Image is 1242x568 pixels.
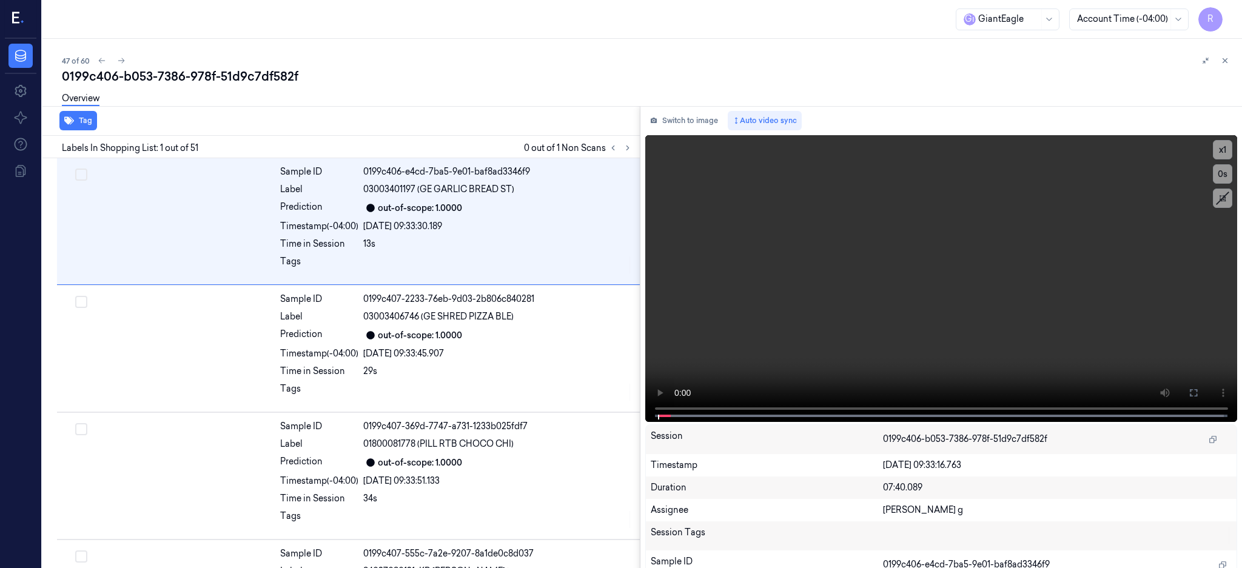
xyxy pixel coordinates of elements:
[280,455,358,470] div: Prediction
[651,504,883,516] div: Assignee
[883,459,1232,472] div: [DATE] 09:33:16.763
[280,438,358,450] div: Label
[651,459,883,472] div: Timestamp
[280,492,358,505] div: Time in Session
[1213,140,1232,159] button: x1
[75,169,87,181] button: Select row
[280,475,358,487] div: Timestamp (-04:00)
[62,92,99,106] a: Overview
[75,296,87,308] button: Select row
[363,475,633,487] div: [DATE] 09:33:51.133
[59,111,97,130] button: Tag
[363,293,633,306] div: 0199c407-2233-76eb-9d03-2b806c840281
[363,220,633,233] div: [DATE] 09:33:30.189
[62,142,198,155] span: Labels In Shopping List: 1 out of 51
[363,347,633,360] div: [DATE] 09:33:45.907
[280,220,358,233] div: Timestamp (-04:00)
[883,504,1232,516] div: [PERSON_NAME] g
[651,430,883,449] div: Session
[75,423,87,435] button: Select row
[62,56,90,66] span: 47 of 60
[363,547,633,560] div: 0199c407-555c-7a2e-9207-8a1de0c8d037
[1213,164,1232,184] button: 0s
[964,13,976,25] span: G i
[378,456,462,469] div: out-of-scope: 1.0000
[280,238,358,250] div: Time in Session
[524,141,635,155] span: 0 out of 1 Non Scans
[280,420,358,433] div: Sample ID
[363,365,633,378] div: 29s
[1198,7,1223,32] button: R
[280,383,358,402] div: Tags
[280,293,358,306] div: Sample ID
[651,526,883,546] div: Session Tags
[363,183,514,196] span: 03003401197 (GE GARLIC BREAD ST)
[280,165,358,178] div: Sample ID
[363,438,514,450] span: 01800081778 (PILL RTB CHOCO CHI)
[883,433,1047,446] span: 0199c406-b053-7386-978f-51d9c7df582f
[280,347,358,360] div: Timestamp (-04:00)
[280,328,358,342] div: Prediction
[363,420,633,433] div: 0199c407-369d-7747-a731-1233b025fdf7
[363,238,633,250] div: 13s
[728,111,802,130] button: Auto video sync
[651,481,883,494] div: Duration
[363,492,633,505] div: 34s
[363,310,514,323] span: 03003406746 (GE SHRED PIZZA BLE)
[280,183,358,196] div: Label
[363,165,633,178] div: 0199c406-e4cd-7ba5-9e01-baf8ad3346f9
[280,201,358,215] div: Prediction
[378,329,462,342] div: out-of-scope: 1.0000
[645,111,723,130] button: Switch to image
[280,365,358,378] div: Time in Session
[280,547,358,560] div: Sample ID
[883,481,1232,494] div: 07:40.089
[378,202,462,215] div: out-of-scope: 1.0000
[280,310,358,323] div: Label
[75,550,87,563] button: Select row
[280,255,358,275] div: Tags
[280,510,358,529] div: Tags
[62,68,1232,85] div: 0199c406-b053-7386-978f-51d9c7df582f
